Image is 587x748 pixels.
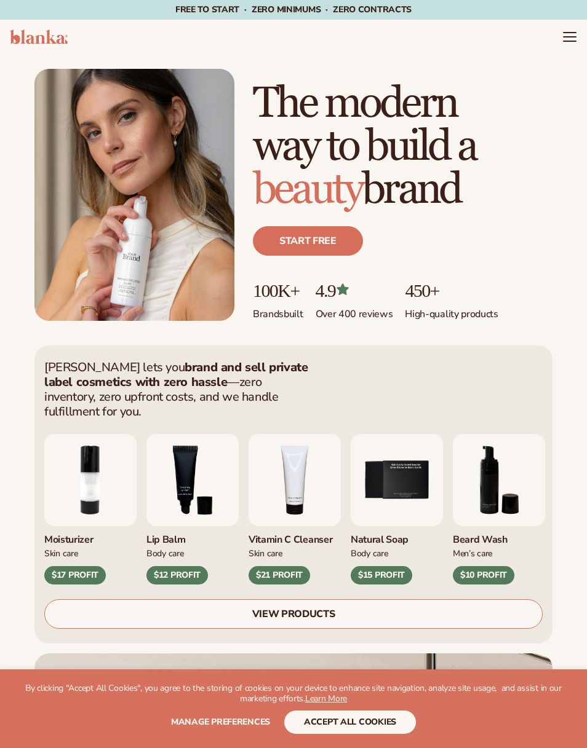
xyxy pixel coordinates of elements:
[453,434,545,526] img: Foaming beard wash.
[249,434,341,526] img: Vitamin c cleanser.
[316,280,393,301] p: 4.9
[44,599,543,629] a: VIEW PRODUCTS
[351,546,443,559] div: Body Care
[351,434,443,585] div: 5 / 9
[351,566,412,585] div: $15 PROFIT
[146,434,239,526] img: Smoothing lip balm.
[253,301,303,321] p: Brands built
[253,280,303,301] p: 100K+
[249,546,341,559] div: Skin Care
[351,434,443,526] img: Nature bar of soap.
[305,693,347,704] a: Learn More
[249,566,310,585] div: $21 PROFIT
[405,280,498,301] p: 450+
[316,301,393,321] p: Over 400 reviews
[146,566,208,585] div: $12 PROFIT
[253,82,553,211] h1: The modern way to build a brand
[171,716,270,728] span: Manage preferences
[562,30,577,44] summary: Menu
[351,526,443,546] div: Natural Soap
[405,301,498,321] p: High-quality products
[253,163,362,216] span: beauty
[146,434,239,585] div: 3 / 9
[10,30,68,44] img: logo
[171,711,270,734] button: Manage preferences
[453,566,514,585] div: $10 PROFIT
[44,546,137,559] div: Skin Care
[175,4,412,15] span: Free to start · ZERO minimums · ZERO contracts
[25,683,562,704] p: By clicking "Accept All Cookies", you agree to the storing of cookies on your device to enhance s...
[44,434,137,526] img: Moisturizing lotion.
[146,546,239,559] div: Body Care
[453,546,545,559] div: Men’s Care
[453,434,545,585] div: 6 / 9
[146,526,239,546] div: Lip Balm
[284,711,416,734] button: accept all cookies
[44,360,309,419] p: [PERSON_NAME] lets you —zero inventory, zero upfront costs, and we handle fulfillment for you.
[34,69,234,321] img: Female holding tanning mousse.
[249,526,341,546] div: Vitamin C Cleanser
[44,434,137,585] div: 2 / 9
[44,566,106,585] div: $17 PROFIT
[253,226,363,256] a: Start free
[249,434,341,585] div: 4 / 9
[44,526,137,546] div: Moisturizer
[453,526,545,546] div: Beard Wash
[44,359,308,390] strong: brand and sell private label cosmetics with zero hassle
